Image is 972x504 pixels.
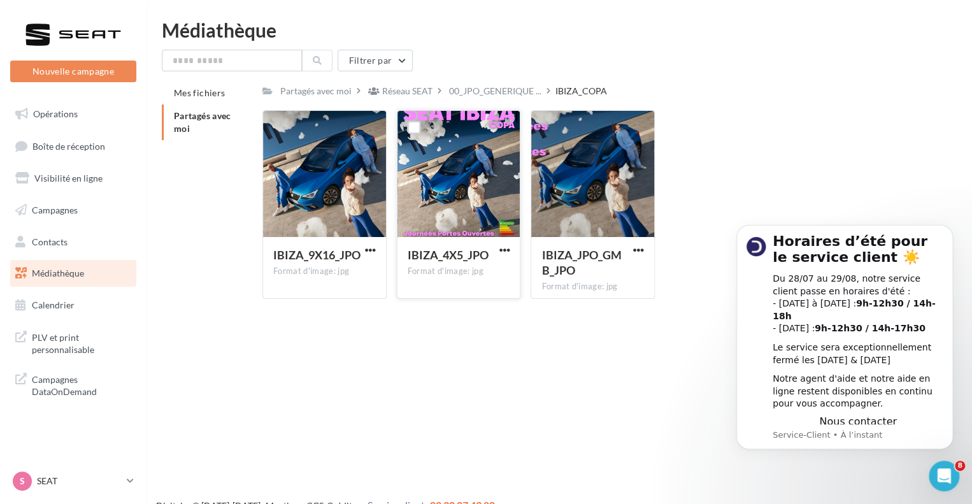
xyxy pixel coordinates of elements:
p: SEAT [37,475,122,487]
a: Campagnes [8,197,139,224]
span: IBIZA_JPO_GMB_JPO [541,248,621,277]
a: Visibilité en ligne [8,165,139,192]
button: Nouvelle campagne [10,61,136,82]
a: S SEAT [10,469,136,493]
div: IBIZA_COPA [555,85,607,97]
span: Médiathèque [32,268,84,278]
span: S [20,475,25,487]
a: Médiathèque [8,260,139,287]
span: Partagés avec moi [174,110,231,134]
a: Boîte de réception [8,133,139,160]
span: Boîte de réception [32,140,105,151]
span: Visibilité en ligne [34,173,103,184]
div: Format d'image: jpg [408,266,510,277]
span: Mes fichiers [174,87,225,98]
div: Format d'image: jpg [273,266,376,277]
a: Opérations [8,101,139,127]
a: PLV et print personnalisable [8,324,139,361]
span: Calendrier [32,299,75,310]
button: Filtrer par [338,50,413,71]
div: Partagés avec moi [280,85,352,97]
span: 8 [955,461,965,471]
a: Contacts [8,229,139,256]
span: Campagnes [32,205,78,215]
a: Calendrier [8,292,139,319]
span: 00_JPO_GENERIQUE ... [449,85,541,97]
div: Format d'image: jpg [541,281,644,292]
span: Campagnes DataOnDemand [32,371,131,398]
a: Campagnes DataOnDemand [8,366,139,403]
iframe: Intercom live chat [929,461,959,491]
iframe: Intercom notifications message [717,216,972,470]
span: IBIZA_9X16_JPO [273,248,361,262]
div: Réseau SEAT [382,85,432,97]
span: IBIZA_4X5_JPO [408,248,489,262]
div: Médiathèque [162,20,957,40]
span: Opérations [33,108,78,119]
span: Contacts [32,236,68,247]
span: PLV et print personnalisable [32,329,131,356]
